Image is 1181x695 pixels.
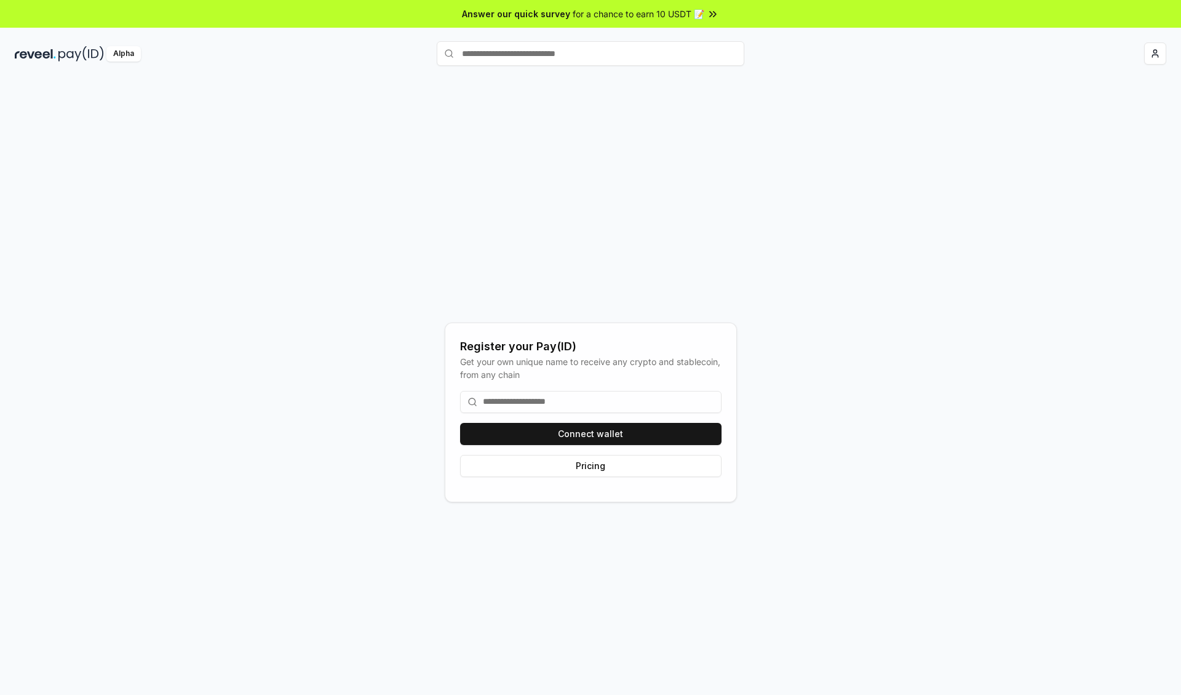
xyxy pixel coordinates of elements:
div: Register your Pay(ID) [460,338,722,355]
img: reveel_dark [15,46,56,62]
span: for a chance to earn 10 USDT 📝 [573,7,704,20]
div: Alpha [106,46,141,62]
img: pay_id [58,46,104,62]
span: Answer our quick survey [462,7,570,20]
button: Pricing [460,455,722,477]
div: Get your own unique name to receive any crypto and stablecoin, from any chain [460,355,722,381]
button: Connect wallet [460,423,722,445]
